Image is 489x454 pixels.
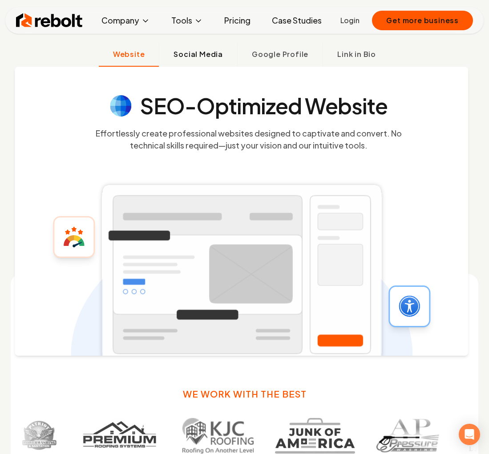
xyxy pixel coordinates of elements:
a: Case Studies [265,12,329,29]
span: Social Media [174,49,223,60]
img: Rebolt Logo [16,12,83,29]
img: Customer 3 [182,418,253,454]
img: Customer 1 [21,418,57,454]
button: Website [99,44,159,67]
h4: SEO-Optimized Website [140,95,388,117]
img: Customer 4 [275,418,355,454]
button: Tools [164,12,210,29]
a: Pricing [217,12,258,29]
span: Google Profile [252,49,308,60]
button: Social Media [159,44,237,67]
div: Open Intercom Messenger [459,424,480,445]
p: Effortlessly create professional websites designed to captivate and convert. No technical skills ... [78,127,420,151]
button: Company [94,12,157,29]
img: Customer 2 [78,418,161,454]
button: Google Profile [237,44,323,67]
button: Link in Bio [323,44,390,67]
a: Login [340,15,360,26]
span: Website [113,49,145,60]
span: Link in Bio [337,49,376,60]
img: Customer 5 [376,418,439,454]
h3: We work with the best [183,388,307,400]
button: Get more business [372,11,473,30]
